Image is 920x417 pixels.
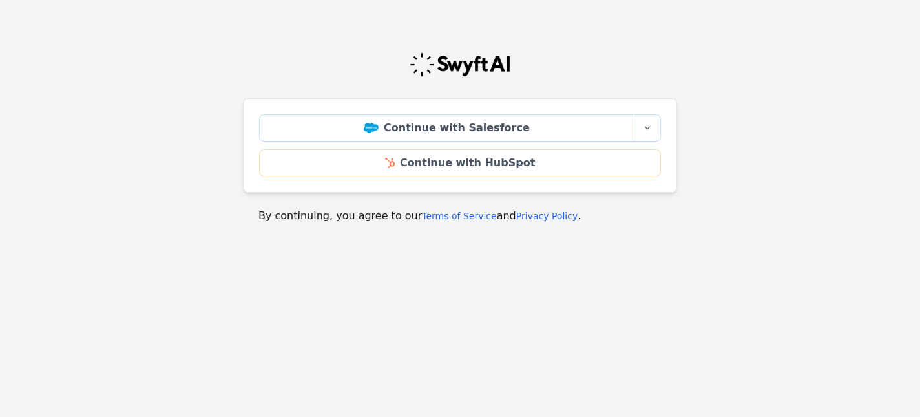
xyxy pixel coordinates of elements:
img: Salesforce [364,123,379,133]
p: By continuing, you agree to our and . [258,208,662,224]
a: Privacy Policy [516,211,578,221]
a: Terms of Service [422,211,496,221]
img: HubSpot [385,158,395,168]
img: Swyft Logo [409,52,511,78]
a: Continue with Salesforce [259,114,634,142]
a: Continue with HubSpot [259,149,661,176]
